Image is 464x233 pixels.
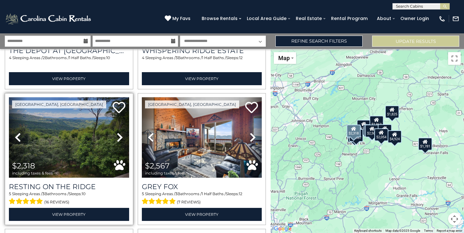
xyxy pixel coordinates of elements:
[397,14,432,24] a: Owner Login
[145,100,239,108] a: [GEOGRAPHIC_DATA], [GEOGRAPHIC_DATA]
[374,128,388,141] div: $2,054
[452,15,459,22] img: mail-regular-white.png
[244,14,290,24] a: Local Area Guide
[349,129,363,141] div: $2,567
[272,225,293,233] img: Google
[9,182,129,191] a: Resting on the Ridge
[5,12,93,25] img: White-1-2.png
[448,52,461,65] button: Toggle fullscreen view
[357,120,371,132] div: $4,825
[239,191,242,196] span: 12
[9,55,129,70] div: Sleeping Areas / Bathrooms / Sleeps:
[9,46,129,55] h3: The Depot at Fox Den
[293,14,325,24] a: Real Estate
[106,55,110,60] span: 10
[418,137,432,150] div: $1,781
[448,213,461,225] button: Map camera controls
[378,124,392,137] div: $2,854
[142,55,262,70] div: Sleeping Areas / Bathrooms / Sleeps:
[42,191,45,196] span: 3
[370,115,384,128] div: $1,963
[176,55,178,60] span: 3
[202,191,226,196] span: 1 Half Baths /
[198,14,241,24] a: Browse Rentals
[142,72,262,85] a: View Property
[364,124,378,137] div: $3,465
[424,229,433,232] a: Terms (opens in new tab)
[202,55,226,60] span: 1 Half Baths /
[142,55,144,60] span: 4
[82,191,86,196] span: 10
[9,55,11,60] span: 4
[278,55,290,61] span: Map
[245,101,258,115] a: Add to favorites
[9,191,11,196] span: 5
[374,14,394,24] a: About
[12,161,35,170] span: $2,318
[9,46,129,55] a: The Depot at [GEOGRAPHIC_DATA]
[354,229,382,233] button: Keyboard shortcuts
[439,15,446,22] img: phone-regular-white.png
[388,130,402,143] div: $4,924
[44,198,69,206] span: (16 reviews)
[12,100,106,108] a: [GEOGRAPHIC_DATA], [GEOGRAPHIC_DATA]
[348,130,362,142] div: $1,633
[12,171,53,175] span: including taxes & fees
[172,15,190,22] span: My Favs
[145,161,170,170] span: $2,567
[9,208,129,221] a: View Property
[239,55,243,60] span: 12
[142,191,144,196] span: 5
[113,101,125,115] a: Add to favorites
[275,36,363,47] a: Refine Search Filters
[272,225,293,233] a: Open this area in Google Maps (opens a new window)
[347,124,361,137] div: $2,318
[142,191,262,206] div: Sleeping Areas / Bathrooms / Sleeps:
[9,191,129,206] div: Sleeping Areas / Bathrooms / Sleeps:
[9,72,129,85] a: View Property
[142,97,262,178] img: thumbnail_163977837.jpeg
[142,182,262,191] a: Grey Fox
[328,14,371,24] a: Rental Program
[274,52,296,64] button: Change map style
[177,198,201,206] span: (7 reviews)
[372,36,459,47] button: Update Results
[165,15,192,22] a: My Favs
[437,229,462,232] a: Report a map error
[142,46,262,55] a: Whispering Ridge Estate
[145,171,186,175] span: including taxes & fees
[175,191,177,196] span: 3
[385,229,420,232] span: Map data ©2025 Google
[142,208,262,221] a: View Property
[43,55,45,60] span: 2
[69,55,93,60] span: 1 Half Baths /
[9,97,129,178] img: thumbnail_165047024.jpeg
[385,106,399,118] div: $1,825
[365,124,379,137] div: $2,502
